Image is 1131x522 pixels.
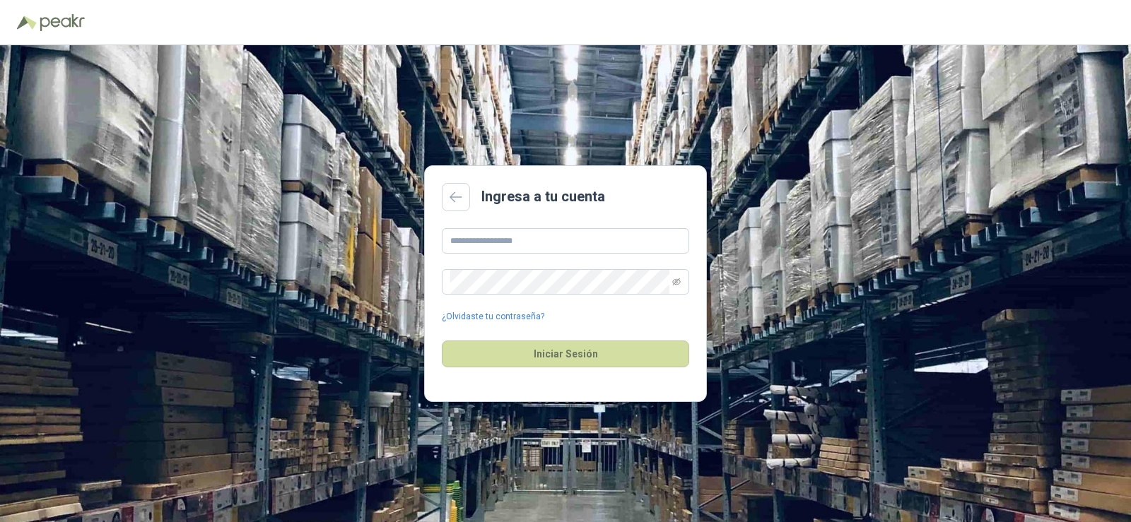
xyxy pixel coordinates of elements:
a: ¿Olvidaste tu contraseña? [442,310,544,324]
button: Iniciar Sesión [442,340,689,367]
img: Peakr [40,14,85,31]
h2: Ingresa a tu cuenta [481,186,605,208]
span: eye-invisible [672,278,681,286]
img: Logo [17,16,37,30]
